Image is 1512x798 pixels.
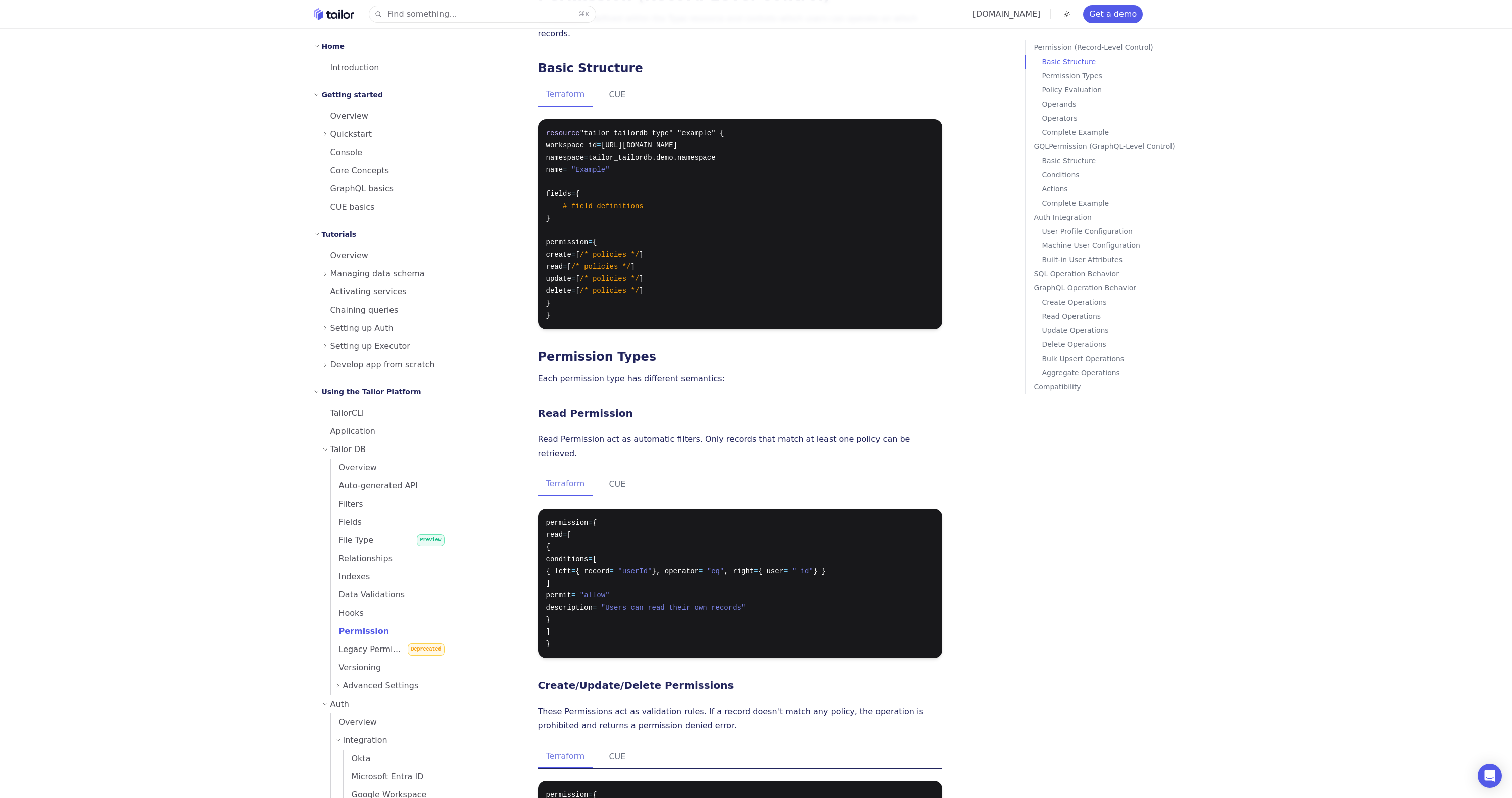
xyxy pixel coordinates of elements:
span: = [571,190,575,198]
span: { [546,543,550,551]
a: Built-in User Attributes [1042,253,1207,267]
span: workspace_id [546,141,597,149]
a: Overview [331,459,451,477]
kbd: ⌘ [578,10,585,18]
span: Overview [318,251,368,260]
span: { left [546,567,571,575]
p: Permission Types [1042,69,1207,83]
span: [ [575,275,579,283]
h4: Create/Update/Delete Permissions [538,678,942,692]
span: ] [639,287,643,295]
span: [ [575,251,579,259]
a: Basic Structure [1042,55,1207,69]
span: = [589,555,593,563]
span: Relationships [331,554,393,563]
span: Auth [330,697,350,711]
span: [URL][DOMAIN_NAME] [601,141,677,149]
span: Console [318,147,363,157]
span: Overview [318,111,368,121]
h2: Tutorials [322,228,357,240]
span: ] [639,275,643,283]
span: Tailor DB [330,442,366,457]
a: Aggregate Operations [1042,366,1207,380]
span: Hooks [331,608,364,618]
span: Setting up Executor [330,339,410,354]
a: Versioning [331,659,451,677]
span: Introduction [318,63,379,72]
button: CUE [601,745,633,768]
span: = [571,591,575,600]
p: Permission (Record-Level Control) [1034,40,1207,55]
span: "Example" [571,166,610,174]
span: # field definitions [563,202,644,210]
span: Versioning [331,663,381,672]
a: Core Concepts [318,162,451,180]
a: Complete Example [1042,125,1207,139]
a: Policy Evaluation [1042,83,1207,97]
button: Terraform [538,473,593,496]
a: Indexes [331,568,451,586]
a: Console [318,143,451,162]
span: [ [567,263,571,271]
span: Permission [331,626,389,636]
h4: Read Permission [538,406,942,420]
span: = [610,567,614,575]
p: Create Operations [1042,295,1207,309]
p: These Permissions act as validation rules. If a record doesn't match any policy, the operation is... [538,705,942,733]
p: Read Operations [1042,309,1207,323]
span: tailor_tailordb.demo.namespace [589,154,716,162]
span: ] [631,263,635,271]
span: } [546,640,550,648]
a: SQL Operation Behavior [1034,267,1207,281]
button: Terraform [538,745,593,768]
a: Activating services [318,283,451,301]
span: Setting up Auth [330,321,394,335]
a: GraphQL basics [318,180,451,198]
span: "allow" [580,591,610,600]
span: { [575,190,579,198]
a: Machine User Configuration [1042,238,1207,253]
span: read [546,531,563,539]
a: Fields [331,513,451,531]
span: File Type [331,535,374,545]
p: Each permission type has different semantics: [538,372,942,386]
p: Complete Example [1042,196,1207,210]
span: /* policies */ [580,287,640,295]
span: Chaining queries [318,305,399,315]
span: /* policies */ [571,263,631,271]
a: Hooks [331,604,451,622]
span: create [546,251,571,259]
a: Data Validations [331,586,451,604]
span: { user [758,567,784,575]
span: resource [546,129,580,137]
span: Advanced Settings [343,679,419,693]
a: TailorCLI [318,404,451,422]
span: } [546,214,550,222]
span: Microsoft Entra ID [344,772,424,781]
a: Conditions [1042,168,1207,182]
button: Toggle dark mode [1061,8,1073,20]
span: Data Validations [331,590,405,600]
a: Overview [331,713,451,731]
span: ] [546,579,550,587]
h2: Home [322,40,345,53]
span: { record [575,567,609,575]
a: Introduction [318,59,451,77]
button: CUE [601,473,633,496]
a: Operands [1042,97,1207,111]
h2: Using the Tailor Platform [322,386,421,398]
a: Permission [331,622,451,640]
span: Core Concepts [318,166,389,175]
a: Auth Integration [1034,210,1207,224]
span: fields [546,190,571,198]
span: Managing data schema [330,267,425,281]
a: User Profile Configuration [1042,224,1207,238]
span: permission [546,519,589,527]
a: File TypePreview [331,531,451,550]
span: /* policies */ [580,251,640,259]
